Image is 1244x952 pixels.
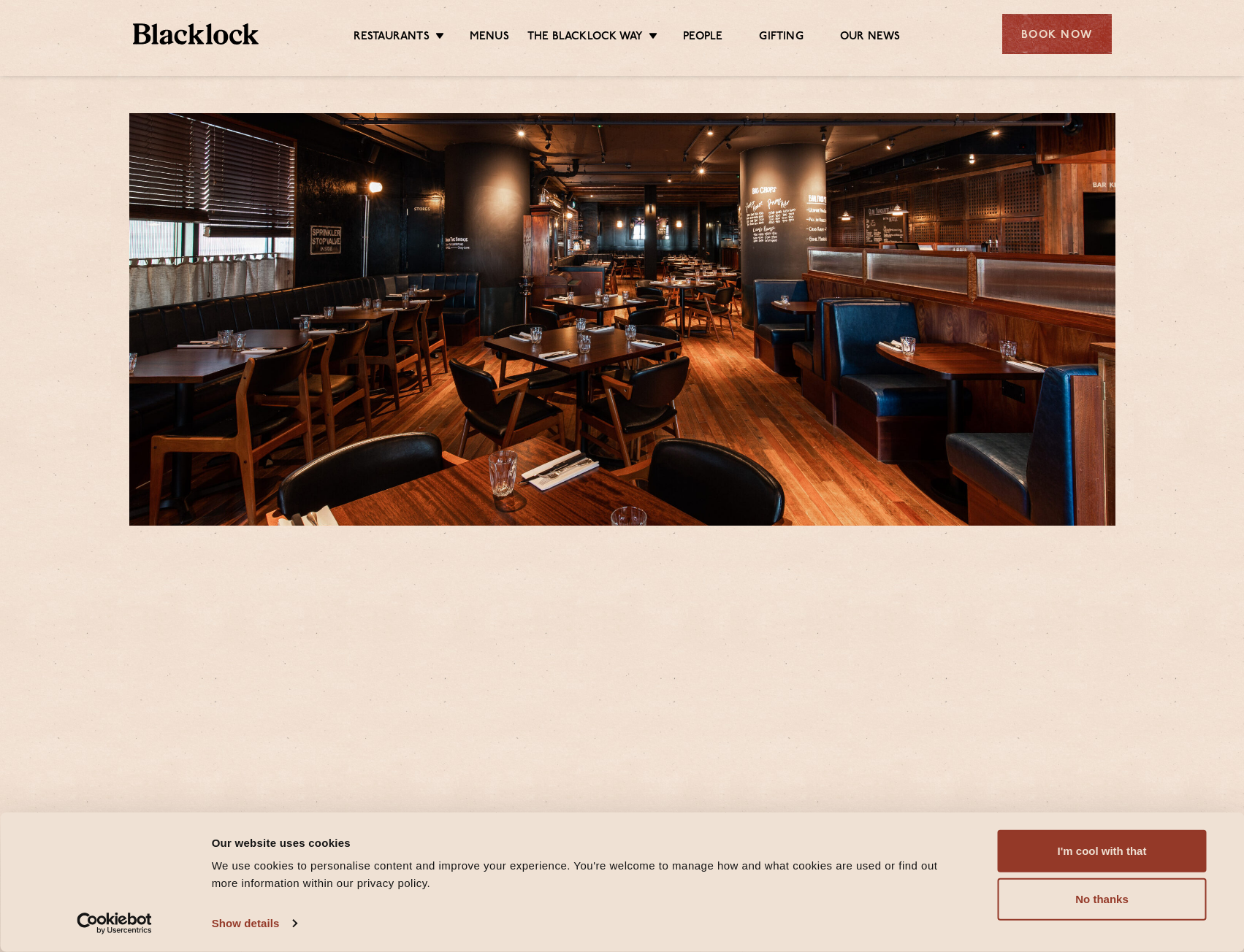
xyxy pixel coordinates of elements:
[212,834,965,851] div: Our website uses cookies
[683,30,722,46] a: People
[212,857,965,892] div: We use cookies to personalise content and improve your experience. You're welcome to manage how a...
[470,30,509,46] a: Menus
[840,30,901,46] a: Our News
[133,23,259,45] img: BL_Textured_Logo-footer-cropped.svg
[759,30,803,46] a: Gifting
[998,878,1207,921] button: No thanks
[1002,14,1112,54] div: Book Now
[50,913,178,934] a: Usercentrics Cookiebot - opens in a new window
[354,30,430,46] a: Restaurants
[527,30,643,46] a: The Blacklock Way
[212,913,297,934] a: Show details
[998,830,1207,872] button: I'm cool with that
